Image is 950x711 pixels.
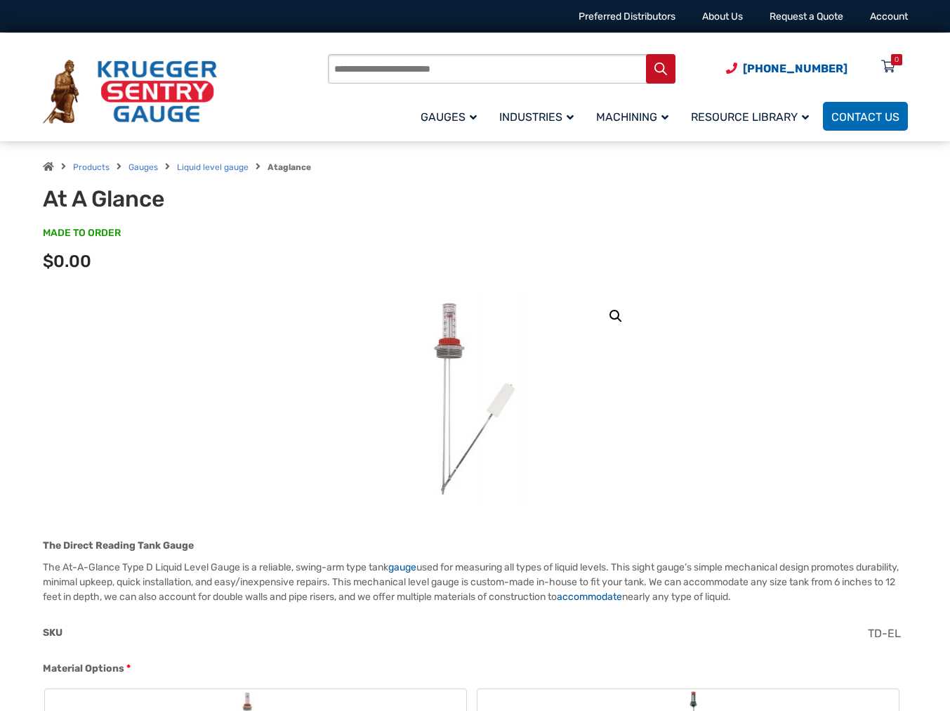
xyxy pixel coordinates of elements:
[691,110,809,124] span: Resource Library
[579,11,675,22] a: Preferred Distributors
[73,162,110,172] a: Products
[43,627,62,639] span: SKU
[823,102,908,131] a: Contact Us
[43,185,389,212] h1: At A Glance
[43,60,217,124] img: Krueger Sentry Gauge
[895,54,899,65] div: 0
[388,561,416,573] a: gauge
[868,627,901,640] span: TD-EL
[43,252,91,271] span: $0.00
[43,226,121,240] span: MADE TO ORDER
[177,162,249,172] a: Liquid level gauge
[596,110,668,124] span: Machining
[421,110,477,124] span: Gauges
[557,591,622,603] a: accommodate
[268,162,311,172] strong: Ataglance
[390,292,559,503] img: At A Glance
[499,110,574,124] span: Industries
[588,100,682,133] a: Machining
[126,661,131,676] abbr: required
[831,110,899,124] span: Contact Us
[603,304,628,329] a: View full-screen image gallery
[743,62,847,75] span: [PHONE_NUMBER]
[702,11,743,22] a: About Us
[43,560,908,604] p: The At-A-Glance Type D Liquid Level Gauge is a reliable, swing-arm type tank used for measuring a...
[491,100,588,133] a: Industries
[412,100,491,133] a: Gauges
[43,540,194,552] strong: The Direct Reading Tank Gauge
[726,60,847,77] a: Phone Number (920) 434-8860
[770,11,843,22] a: Request a Quote
[870,11,908,22] a: Account
[43,663,124,674] span: Material Options
[128,162,158,172] a: Gauges
[682,100,823,133] a: Resource Library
